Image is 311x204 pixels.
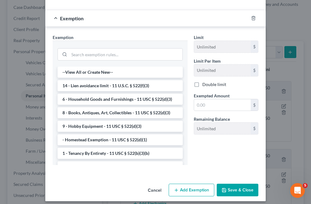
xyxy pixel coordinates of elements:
[143,184,166,197] button: Cancel
[251,123,258,134] div: $
[194,116,230,122] label: Remaining Balance
[194,65,251,76] input: --
[251,65,258,76] div: $
[194,35,204,40] span: Limit
[251,99,258,111] div: $
[69,49,182,60] input: Search exemption rules...
[194,123,251,134] input: --
[194,93,230,98] span: Exempted Amount
[251,41,258,53] div: $
[58,134,183,145] li: - Homestead Exemption - 11 USC § 522(d)(1)
[58,161,183,172] li: 1 - Burial Plot - 11 USC § 522(d)(1)
[58,67,183,78] li: --View All or Create New--
[58,121,183,132] li: 9 - Hobby Equipment - 11 USC § 522(d)(3)
[303,183,308,188] span: 5
[217,184,258,197] button: Save & Close
[290,183,305,198] iframe: Intercom live chat
[194,41,251,53] input: --
[194,99,251,111] input: 0.00
[58,148,183,159] li: 1 - Tenancy By Entirety - 11 USC § 522(b)(3)(b)
[53,35,73,40] span: Exemption
[169,184,214,197] button: Add Exemption
[58,80,183,91] li: 14 - Lien avoidance limit - 11 U.S.C. § 522(f)(3)
[58,94,183,105] li: 6 - Household Goods and Furnishings - 11 USC § 522(d)(3)
[58,107,183,118] li: 8 - Books, Antiques, Art, Collectibles - 11 USC § 522(d)(3)
[202,81,226,88] label: Double limit
[60,15,84,21] span: Exemption
[194,58,221,64] label: Limit Per Item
